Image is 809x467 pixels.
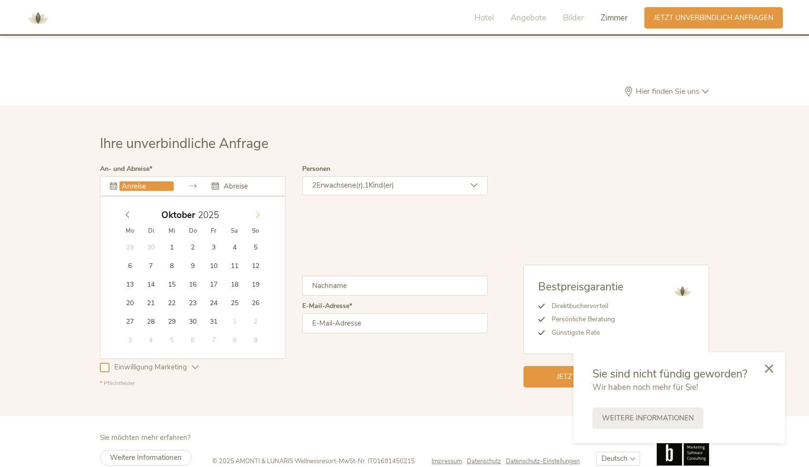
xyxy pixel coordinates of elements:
[601,12,628,23] span: Zimmer
[121,238,139,256] span: September 29, 2025
[592,407,703,429] a: Weitere Informationen
[563,12,584,23] span: Bilder
[602,413,694,423] span: Weitere Informationen
[140,228,161,234] span: Di
[302,303,352,309] label: E-Mail-Adresse
[246,256,265,275] span: Oktober 12, 2025
[365,180,369,190] span: 1
[100,134,268,153] span: Ihre unverbindliche Anfrage
[162,275,181,293] span: Oktober 15, 2025
[183,256,202,275] span: Oktober 9, 2025
[246,238,265,256] span: Oktober 5, 2025
[511,12,546,23] span: Angebote
[225,293,244,312] span: Oktober 25, 2025
[162,312,181,330] span: Oktober 29, 2025
[302,276,488,296] input: Nachname
[657,433,709,466] img: Brandnamic GmbH | Leading Hospitality Solutions
[592,382,698,393] span: Wir haben noch mehr für Sie!
[121,256,139,275] span: Oktober 6, 2025
[225,312,244,330] span: November 1, 2025
[204,330,223,349] span: November 7, 2025
[224,228,245,234] span: Sa
[182,228,203,234] span: Do
[671,279,694,303] img: AMONTI & LUNARIS Wellnessresort
[162,330,181,349] span: November 5, 2025
[225,238,244,256] span: Oktober 4, 2025
[633,88,702,95] span: Hier finden Sie uns
[161,211,195,220] span: Oktober
[100,433,191,442] span: Sie möchten mehr erfahren?
[316,180,365,190] span: Erwachsene(r),
[183,330,202,349] span: November 6, 2025
[100,379,488,388] div: * Pflichtfelder
[369,180,394,190] span: Kind(er)
[545,299,623,313] li: Direktbuchervorteil
[212,457,336,466] span: © 2025 AMONTI & LUNARIS Wellnessresort
[100,450,192,466] a: Weitere Informationen
[142,293,160,312] span: Oktober 21, 2025
[225,330,244,349] span: November 8, 2025
[142,275,160,293] span: Oktober 14, 2025
[592,367,747,381] span: Sie sind nicht fündig geworden?
[183,275,202,293] span: Oktober 16, 2025
[121,275,139,293] span: Oktober 13, 2025
[142,256,160,275] span: Oktober 7, 2025
[204,238,223,256] span: Oktober 3, 2025
[142,238,160,256] span: September 30, 2025
[467,457,501,466] span: Datenschutz
[467,457,506,466] a: Datenschutz
[336,457,339,466] span: -
[654,13,773,23] span: Jetzt unverbindlich anfragen
[24,4,52,32] img: AMONTI & LUNARIS Wellnessresort
[245,228,266,234] span: So
[225,275,244,293] span: Oktober 18, 2025
[474,12,494,23] span: Hotel
[119,228,140,234] span: Mo
[545,313,623,326] li: Persönliche Beratung
[24,14,52,21] a: AMONTI & LUNARIS Wellnessresort
[538,279,623,294] span: Bestpreisgarantie
[183,293,202,312] span: Oktober 23, 2025
[204,312,223,330] span: Oktober 31, 2025
[162,256,181,275] span: Oktober 8, 2025
[183,312,202,330] span: Oktober 30, 2025
[312,180,316,190] span: 2
[110,453,182,462] span: Weitere Informationen
[225,256,244,275] span: Oktober 11, 2025
[142,312,160,330] span: Oktober 28, 2025
[121,293,139,312] span: Oktober 20, 2025
[246,293,265,312] span: Oktober 26, 2025
[121,312,139,330] span: Oktober 27, 2025
[109,362,192,372] span: Einwilligung Marketing
[246,312,265,330] span: November 2, 2025
[121,330,139,349] span: November 3, 2025
[203,228,224,234] span: Fr
[162,238,181,256] span: Oktober 1, 2025
[432,457,462,466] span: Impressum
[557,372,676,382] span: Jetzt unverbindlich anfragen
[506,457,580,466] a: Datenschutz-Einstellungen
[162,293,181,312] span: Oktober 22, 2025
[339,457,415,466] span: MwSt-Nr. IT01691450215
[204,256,223,275] span: Oktober 10, 2025
[100,166,152,172] label: An- und Abreise
[142,330,160,349] span: November 4, 2025
[302,313,488,333] input: E-Mail-Adresse
[204,293,223,312] span: Oktober 24, 2025
[204,275,223,293] span: Oktober 17, 2025
[302,166,330,172] label: Personen
[432,457,467,466] a: Impressum
[545,326,623,339] li: Günstigste Rate
[221,181,276,191] input: Abreise
[195,209,227,221] input: Year
[161,228,182,234] span: Mi
[246,330,265,349] span: November 9, 2025
[119,181,174,191] input: Anreise
[246,275,265,293] span: Oktober 19, 2025
[183,238,202,256] span: Oktober 2, 2025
